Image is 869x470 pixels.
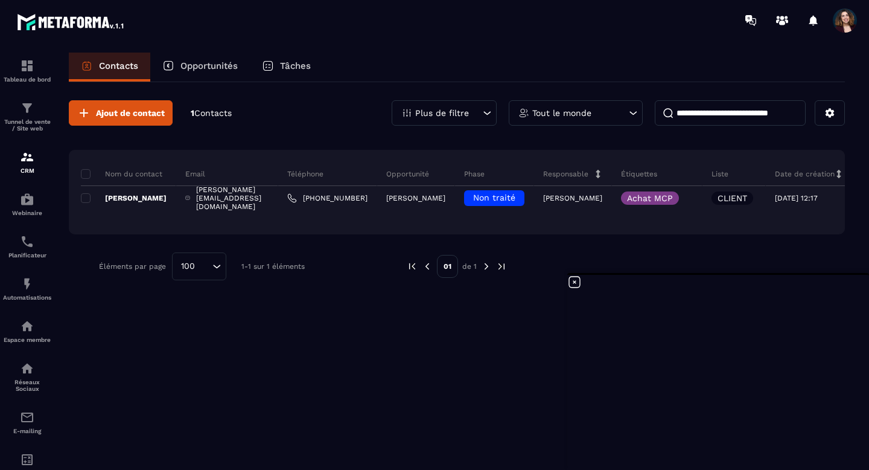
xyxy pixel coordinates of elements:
[96,107,165,119] span: Ajout de contact
[177,260,199,273] span: 100
[185,169,205,179] p: Email
[280,60,311,71] p: Tâches
[3,252,51,259] p: Planificateur
[3,352,51,401] a: social-networksocial-networkRéseaux Sociaux
[20,234,34,249] img: scheduler
[3,183,51,225] a: automationsautomationsWebinaire
[20,410,34,425] img: email
[3,167,51,174] p: CRM
[386,169,429,179] p: Opportunité
[3,401,51,443] a: emailemailE-mailing
[20,319,34,333] img: automations
[473,193,515,202] span: Non traité
[543,169,588,179] p: Responsable
[69,100,173,126] button: Ajout de contact
[20,192,34,207] img: automations
[287,169,323,179] p: Téléphone
[3,336,51,343] p: Espace membre
[415,109,469,117] p: Plus de filtre
[180,60,238,71] p: Opportunités
[3,118,51,132] p: Tunnel de vente / Site web
[386,194,445,202] p: [PERSON_NAME]
[464,169,485,179] p: Phase
[20,150,34,164] img: formation
[3,294,51,301] p: Automatisations
[3,210,51,216] p: Webinaire
[407,261,418,272] img: prev
[99,60,138,71] p: Contacts
[20,277,34,291] img: automations
[20,59,34,73] img: formation
[20,101,34,115] img: formation
[437,255,458,278] p: 01
[3,310,51,352] a: automationsautomationsEspace membre
[3,92,51,141] a: formationformationTunnel de vente / Site web
[81,193,167,203] p: [PERSON_NAME]
[775,169,835,179] p: Date de création
[543,194,602,202] p: [PERSON_NAME]
[621,169,657,179] p: Étiquettes
[711,169,728,179] p: Liste
[194,108,232,118] span: Contacts
[17,11,126,33] img: logo
[496,261,507,272] img: next
[191,108,232,119] p: 1
[287,193,368,203] a: [PHONE_NUMBER]
[718,194,747,202] p: CLIENT
[3,428,51,434] p: E-mailing
[69,53,150,82] a: Contacts
[627,194,673,202] p: Achat MCP
[99,262,166,271] p: Éléments par page
[81,169,162,179] p: Nom du contact
[462,262,477,271] p: de 1
[775,194,818,202] p: [DATE] 12:17
[199,260,209,273] input: Search for option
[481,261,492,272] img: next
[3,379,51,392] p: Réseaux Sociaux
[3,268,51,310] a: automationsautomationsAutomatisations
[3,76,51,83] p: Tableau de bord
[20,452,34,467] img: accountant
[3,50,51,92] a: formationformationTableau de bord
[3,225,51,268] a: schedulerschedulerPlanificateur
[150,53,250,82] a: Opportunités
[20,361,34,376] img: social-network
[532,109,591,117] p: Tout le monde
[422,261,433,272] img: prev
[250,53,323,82] a: Tâches
[241,262,305,271] p: 1-1 sur 1 éléments
[172,253,226,280] div: Search for option
[3,141,51,183] a: formationformationCRM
